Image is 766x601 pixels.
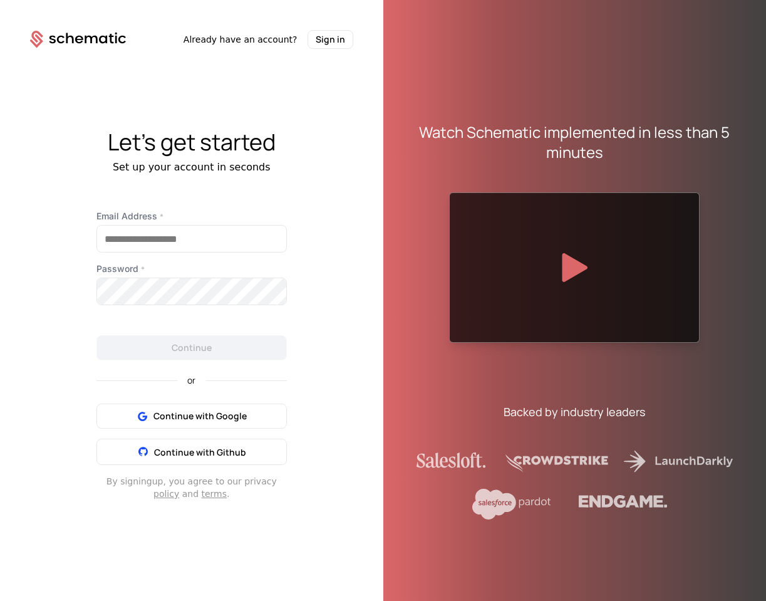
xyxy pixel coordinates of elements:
div: By signing up , you agree to our privacy and . [96,475,287,500]
a: policy [153,489,179,499]
label: Password [96,263,287,275]
button: Sign in [308,30,353,49]
a: terms [201,489,227,499]
span: Continue with Github [154,446,246,458]
button: Continue with Google [96,404,287,429]
label: Email Address [96,210,287,222]
button: Continue with Github [96,439,287,465]
div: Watch Schematic implemented in less than 5 minutes [413,122,737,162]
span: or [177,376,205,385]
span: Already have an account? [184,33,298,46]
span: Continue with Google [153,410,247,422]
button: Continue [96,335,287,360]
div: Backed by industry leaders [504,403,645,421]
